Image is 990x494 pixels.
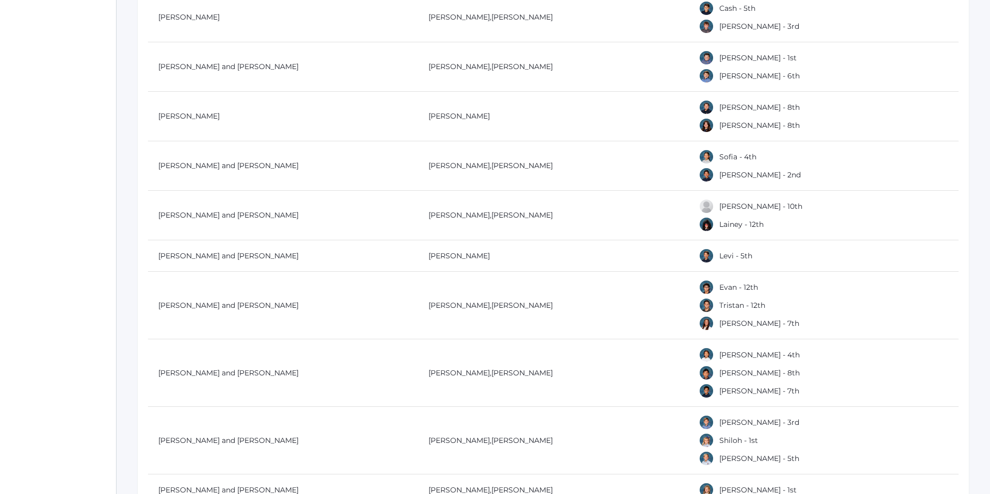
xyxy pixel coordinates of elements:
[158,161,299,170] a: [PERSON_NAME] and [PERSON_NAME]
[158,368,299,377] a: [PERSON_NAME] and [PERSON_NAME]
[418,272,688,339] td: ,
[719,319,799,328] a: [PERSON_NAME] - 7th
[719,4,755,13] a: Cash - 5th
[699,199,714,214] div: Joshua La Russo
[699,118,714,133] div: Toni Kohr
[719,22,799,31] a: [PERSON_NAME] - 3rd
[699,365,714,381] div: Isaac Lau
[428,210,490,220] a: [PERSON_NAME]
[699,316,714,331] div: Emily LaSala
[158,111,220,121] a: [PERSON_NAME]
[158,62,299,71] a: [PERSON_NAME] and [PERSON_NAME]
[699,451,714,466] div: Peter Laubacher
[491,62,553,71] a: [PERSON_NAME]
[719,103,800,112] a: [PERSON_NAME] - 8th
[719,202,802,211] a: [PERSON_NAME] - 10th
[699,167,714,183] div: Sonny La Rosa
[699,347,714,363] div: Lila Lau
[418,407,688,474] td: ,
[428,12,490,22] a: [PERSON_NAME]
[158,12,220,22] a: [PERSON_NAME]
[699,100,714,115] div: Peter Kohr
[491,368,553,377] a: [PERSON_NAME]
[699,217,714,232] div: Lainey La Russo
[491,210,553,220] a: [PERSON_NAME]
[719,368,800,377] a: [PERSON_NAME] - 8th
[418,141,688,191] td: ,
[699,279,714,295] div: Evan LaSala
[719,220,764,229] a: Lainey - 12th
[428,301,490,310] a: [PERSON_NAME]
[699,383,714,399] div: Noe Lau
[699,415,714,430] div: Dustin Laubacher
[719,53,797,62] a: [PERSON_NAME] - 1st
[699,1,714,16] div: Cash Kilian
[719,251,752,260] a: Levi - 5th
[719,386,799,396] a: [PERSON_NAME] - 7th
[418,339,688,407] td: ,
[699,19,714,34] div: Jackson Kilian
[491,436,553,445] a: [PERSON_NAME]
[699,50,714,65] div: Gunnar Kohr
[428,62,490,71] a: [PERSON_NAME]
[719,283,758,292] a: Evan - 12th
[699,68,714,84] div: Wyatt Kohr
[719,71,800,80] a: [PERSON_NAME] - 6th
[719,301,765,310] a: Tristan - 12th
[719,152,756,161] a: Sofia - 4th
[428,368,490,377] a: [PERSON_NAME]
[428,111,490,121] a: [PERSON_NAME]
[158,210,299,220] a: [PERSON_NAME] and [PERSON_NAME]
[719,454,799,463] a: [PERSON_NAME] - 5th
[158,251,299,260] a: [PERSON_NAME] and [PERSON_NAME]
[699,433,714,448] div: Shiloh Laubacher
[719,350,800,359] a: [PERSON_NAME] - 4th
[418,42,688,92] td: ,
[719,418,799,427] a: [PERSON_NAME] - 3rd
[428,436,490,445] a: [PERSON_NAME]
[491,161,553,170] a: [PERSON_NAME]
[719,170,801,179] a: [PERSON_NAME] - 2nd
[158,301,299,310] a: [PERSON_NAME] and [PERSON_NAME]
[428,251,490,260] a: [PERSON_NAME]
[699,149,714,164] div: Sofia La Rosa
[699,298,714,313] div: Tristan LaSala
[158,436,299,445] a: [PERSON_NAME] and [PERSON_NAME]
[719,436,758,445] a: Shiloh - 1st
[491,301,553,310] a: [PERSON_NAME]
[418,191,688,240] td: ,
[719,121,800,130] a: [PERSON_NAME] - 8th
[699,248,714,264] div: Levi Dailey-Langin
[491,12,553,22] a: [PERSON_NAME]
[428,161,490,170] a: [PERSON_NAME]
